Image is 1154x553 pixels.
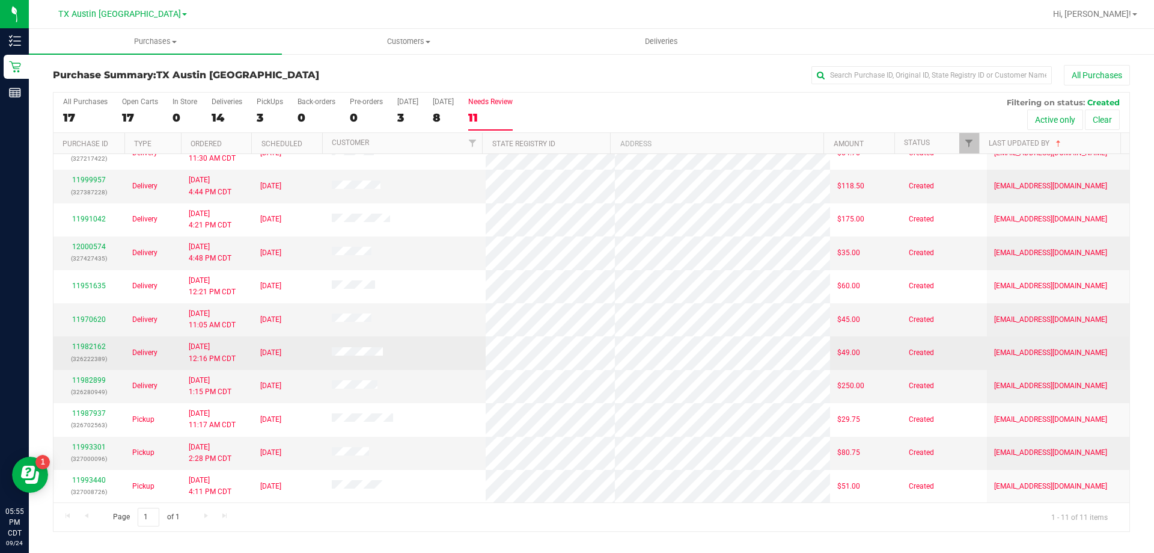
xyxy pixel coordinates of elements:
[12,457,48,493] iframe: Resource center
[260,314,281,326] span: [DATE]
[994,314,1107,326] span: [EMAIL_ADDRESS][DOMAIN_NAME]
[122,111,158,125] div: 17
[61,353,118,365] p: (326222389)
[909,447,934,459] span: Created
[994,214,1107,225] span: [EMAIL_ADDRESS][DOMAIN_NAME]
[282,36,534,47] span: Customers
[994,447,1107,459] span: [EMAIL_ADDRESS][DOMAIN_NAME]
[63,140,108,148] a: Purchase ID
[260,414,281,425] span: [DATE]
[261,140,302,148] a: Scheduled
[629,36,694,47] span: Deliveries
[72,282,106,290] a: 11951635
[72,376,106,385] a: 11982899
[260,280,281,292] span: [DATE]
[132,314,157,326] span: Delivery
[433,97,454,106] div: [DATE]
[837,181,864,192] span: $118.50
[132,481,154,492] span: Pickup
[909,481,934,492] span: Created
[1007,97,1085,107] span: Filtering on status:
[72,176,106,184] a: 11999957
[260,447,281,459] span: [DATE]
[994,280,1107,292] span: [EMAIL_ADDRESS][DOMAIN_NAME]
[132,247,157,259] span: Delivery
[282,29,535,54] a: Customers
[837,447,860,459] span: $80.75
[909,280,934,292] span: Created
[61,153,118,164] p: (327217422)
[433,111,454,125] div: 8
[132,214,157,225] span: Delivery
[132,181,157,192] span: Delivery
[72,443,106,451] a: 11993301
[298,111,335,125] div: 0
[909,414,934,425] span: Created
[535,29,788,54] a: Deliveries
[72,409,106,418] a: 11987937
[610,133,823,154] th: Address
[260,181,281,192] span: [DATE]
[189,241,231,264] span: [DATE] 4:48 PM CDT
[1064,65,1130,85] button: All Purchases
[134,140,151,148] a: Type
[9,35,21,47] inline-svg: Inventory
[53,70,412,81] h3: Purchase Summary:
[989,139,1063,147] a: Last Updated By
[138,508,159,527] input: 1
[994,481,1107,492] span: [EMAIL_ADDRESS][DOMAIN_NAME]
[189,408,236,431] span: [DATE] 11:17 AM CDT
[994,414,1107,425] span: [EMAIL_ADDRESS][DOMAIN_NAME]
[61,253,118,264] p: (327427435)
[61,419,118,431] p: (326702563)
[35,455,50,469] iframe: Resource center unread badge
[260,247,281,259] span: [DATE]
[5,506,23,539] p: 05:55 PM CDT
[132,447,154,459] span: Pickup
[397,97,418,106] div: [DATE]
[994,181,1107,192] span: [EMAIL_ADDRESS][DOMAIN_NAME]
[260,380,281,392] span: [DATE]
[260,214,281,225] span: [DATE]
[189,275,236,298] span: [DATE] 12:21 PM CDT
[1027,110,1083,130] button: Active only
[9,87,21,99] inline-svg: Reports
[468,97,513,106] div: Needs Review
[909,247,934,259] span: Created
[189,442,231,465] span: [DATE] 2:28 PM CDT
[837,347,860,359] span: $49.00
[212,97,242,106] div: Deliveries
[904,138,930,147] a: Status
[909,380,934,392] span: Created
[61,386,118,398] p: (326280949)
[156,69,319,81] span: TX Austin [GEOGRAPHIC_DATA]
[909,347,934,359] span: Created
[260,347,281,359] span: [DATE]
[492,140,555,148] a: State Registry ID
[462,133,482,153] a: Filter
[994,380,1107,392] span: [EMAIL_ADDRESS][DOMAIN_NAME]
[959,133,979,153] a: Filter
[834,140,864,148] a: Amount
[172,97,197,106] div: In Store
[909,181,934,192] span: Created
[63,111,108,125] div: 17
[397,111,418,125] div: 3
[994,247,1107,259] span: [EMAIL_ADDRESS][DOMAIN_NAME]
[72,476,106,484] a: 11993440
[29,29,282,54] a: Purchases
[58,9,181,19] span: TX Austin [GEOGRAPHIC_DATA]
[257,97,283,106] div: PickUps
[5,539,23,548] p: 09/24
[61,187,118,198] p: (327387228)
[837,247,860,259] span: $35.00
[350,111,383,125] div: 0
[257,111,283,125] div: 3
[132,380,157,392] span: Delivery
[260,481,281,492] span: [DATE]
[212,111,242,125] div: 14
[189,208,231,231] span: [DATE] 4:21 PM CDT
[909,214,934,225] span: Created
[1042,508,1117,526] span: 1 - 11 of 11 items
[837,481,860,492] span: $51.00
